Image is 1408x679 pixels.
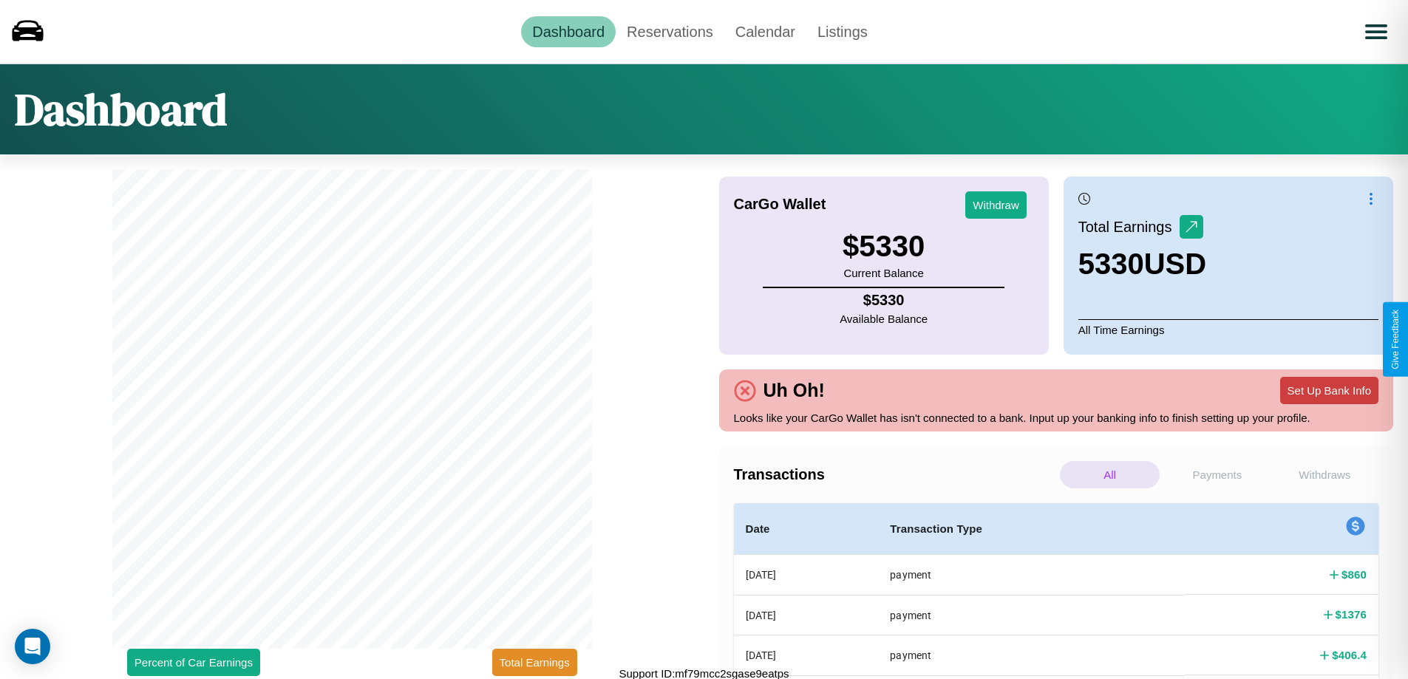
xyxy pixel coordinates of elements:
p: Payments [1167,461,1267,488]
button: Set Up Bank Info [1280,377,1378,404]
th: payment [878,635,1185,675]
p: Current Balance [843,263,925,283]
p: Available Balance [840,309,928,329]
div: Open Intercom Messenger [15,629,50,664]
th: [DATE] [734,555,879,596]
p: Total Earnings [1078,214,1180,240]
button: Open menu [1356,11,1397,52]
th: payment [878,595,1185,635]
h3: $ 5330 [843,230,925,263]
p: Withdraws [1275,461,1375,488]
h4: $ 5330 [840,292,928,309]
h4: $ 860 [1341,567,1367,582]
button: Total Earnings [492,649,577,676]
h4: CarGo Wallet [734,196,826,213]
h3: 5330 USD [1078,248,1206,281]
div: Give Feedback [1390,310,1401,369]
th: [DATE] [734,595,879,635]
h4: $ 1376 [1336,607,1367,622]
h1: Dashboard [15,79,227,140]
button: Withdraw [965,191,1027,219]
a: Reservations [616,16,724,47]
h4: Uh Oh! [756,380,832,401]
h4: Date [746,520,867,538]
a: Calendar [724,16,806,47]
p: All [1060,461,1160,488]
h4: Transactions [734,466,1056,483]
th: [DATE] [734,635,879,675]
a: Dashboard [521,16,616,47]
button: Percent of Car Earnings [127,649,260,676]
h4: Transaction Type [890,520,1173,538]
p: All Time Earnings [1078,319,1378,340]
h4: $ 406.4 [1332,647,1367,663]
p: Looks like your CarGo Wallet has isn't connected to a bank. Input up your banking info to finish ... [734,408,1379,428]
a: Listings [806,16,879,47]
th: payment [878,555,1185,596]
